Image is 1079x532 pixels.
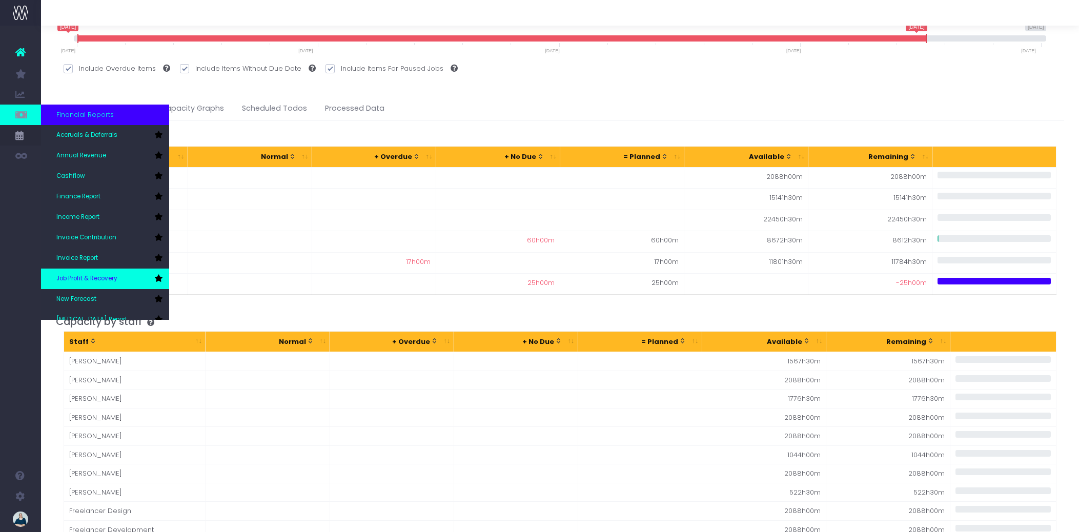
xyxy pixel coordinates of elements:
[335,337,438,347] div: + Overdue
[180,64,316,74] label: Include Items Without Due Date
[41,125,169,146] a: Accruals & Deferrals
[59,49,77,53] span: [DATE]
[527,235,555,245] span: 60h00m
[826,332,950,352] th: Remaining: activate to sort column ascending
[831,337,934,347] div: Remaining
[330,332,454,352] th: + Overdue: activate to sort column ascending
[826,408,950,427] td: 2088h00m
[906,23,927,31] span: [DATE]
[436,147,560,167] th: + No Due: activate to sort column ascending
[826,371,950,390] td: 2088h00m
[527,278,555,288] span: 25h00m
[325,64,458,74] label: Include Items For Paused Jobs
[1025,23,1046,31] span: [DATE]
[64,445,206,464] td: [PERSON_NAME]
[160,97,224,120] a: Capacity Graphs
[684,147,808,167] th: Available: activate to sort column ascending
[56,316,1065,328] h4: Capacity by staff
[56,233,116,242] span: Invoice Contribution
[56,213,99,222] span: Income Report
[826,483,950,502] td: 522h30m
[317,152,420,162] div: + Overdue
[459,337,562,347] div: + No Due
[808,167,932,189] td: 2088h00m
[826,445,950,464] td: 1044h00m
[702,332,826,352] th: Available: activate to sort column ascending
[808,273,932,295] td: -25h00m
[312,147,436,167] th: + Overdue: activate to sort column ascending
[702,408,826,427] td: 2088h00m
[41,146,169,166] a: Annual Revenue
[193,152,296,162] div: Normal
[297,49,314,53] span: [DATE]
[64,501,206,520] td: Freelancer Design
[560,231,684,252] td: 60h00m
[41,310,169,330] a: [MEDICAL_DATA] Report
[56,131,117,140] span: Accruals & Deferrals
[64,64,170,74] label: Include Overdue Items
[707,337,810,347] div: Available
[56,131,1065,142] h4: Capacity per team
[808,252,932,274] td: 11784h30m
[684,231,808,252] td: 8672h30m
[689,152,792,162] div: Available
[684,210,808,231] td: 22450h30m
[41,207,169,228] a: Income Report
[57,23,78,31] span: [DATE]
[702,501,826,520] td: 2088h00m
[441,152,544,162] div: + No Due
[808,231,932,252] td: 8612h30m
[826,426,950,445] td: 2088h00m
[1020,49,1037,53] span: [DATE]
[56,192,100,201] span: Finance Report
[188,147,312,167] th: Normal: activate to sort column ascending
[41,166,169,187] a: Cashflow
[454,332,578,352] th: + No Due: activate to sort column ascending
[56,172,85,181] span: Cashflow
[64,426,206,445] td: [PERSON_NAME]
[684,167,808,189] td: 2088h00m
[702,352,826,371] td: 1567h30m
[64,332,206,352] th: Staff: activate to sort column ascending
[41,187,169,207] a: Finance Report
[565,152,668,162] div: = Planned
[325,97,384,120] a: Processed Data
[41,248,169,269] a: Invoice Report
[702,426,826,445] td: 2088h00m
[56,110,114,120] span: Financial Reports
[578,332,702,352] th: = Planned: activate to sort column ascending
[702,445,826,464] td: 1044h00m
[69,337,190,347] div: Staff
[583,337,686,347] div: = Planned
[13,511,28,527] img: images/default_profile_image.png
[543,49,561,53] span: [DATE]
[560,273,684,295] td: 25h00m
[64,352,206,371] td: [PERSON_NAME]
[560,147,684,167] th: = Planned: activate to sort column ascending
[242,97,307,120] a: Scheduled Todos
[211,337,314,347] div: Normal
[684,188,808,210] td: 15141h30m
[826,352,950,371] td: 1567h30m
[41,228,169,248] a: Invoice Contribution
[808,147,932,167] th: Remaining: activate to sort column ascending
[64,371,206,390] td: [PERSON_NAME]
[702,389,826,408] td: 1776h30m
[56,274,117,283] span: Job Profit & Recovery
[702,464,826,483] td: 2088h00m
[41,289,169,310] a: New Forecast
[826,389,950,408] td: 1776h30m
[785,49,802,53] span: [DATE]
[56,315,127,324] span: [MEDICAL_DATA] Report
[56,254,98,263] span: Invoice Report
[56,295,96,304] span: New Forecast
[702,483,826,502] td: 522h30m
[64,464,206,483] td: [PERSON_NAME]
[826,464,950,483] td: 2088h00m
[64,389,206,408] td: [PERSON_NAME]
[702,371,826,390] td: 2088h00m
[64,483,206,502] td: [PERSON_NAME]
[684,252,808,274] td: 11801h30m
[64,408,206,427] td: [PERSON_NAME]
[41,269,169,289] a: Job Profit & Recovery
